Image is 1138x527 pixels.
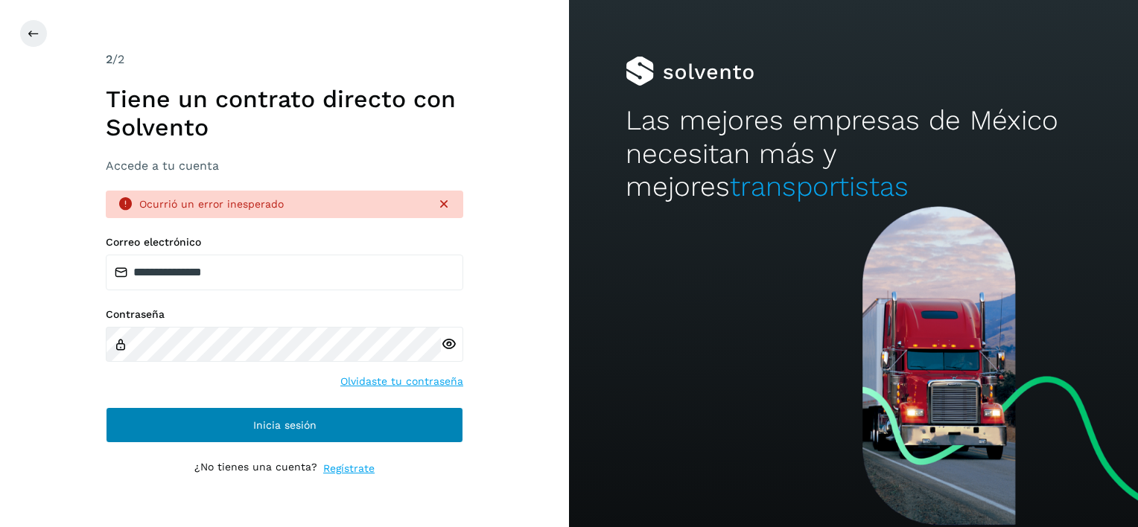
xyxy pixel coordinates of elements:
p: ¿No tienes una cuenta? [194,461,317,476]
a: Olvidaste tu contraseña [340,374,463,389]
span: transportistas [730,170,909,202]
span: 2 [106,52,112,66]
a: Regístrate [323,461,375,476]
div: Ocurrió un error inesperado [139,197,425,212]
h1: Tiene un contrato directo con Solvento [106,85,463,142]
button: Inicia sesión [106,407,463,443]
h2: Las mejores empresas de México necesitan más y mejores [626,104,1081,203]
label: Contraseña [106,308,463,321]
span: Inicia sesión [253,420,317,430]
h3: Accede a tu cuenta [106,159,463,173]
div: /2 [106,51,463,68]
label: Correo electrónico [106,236,463,249]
